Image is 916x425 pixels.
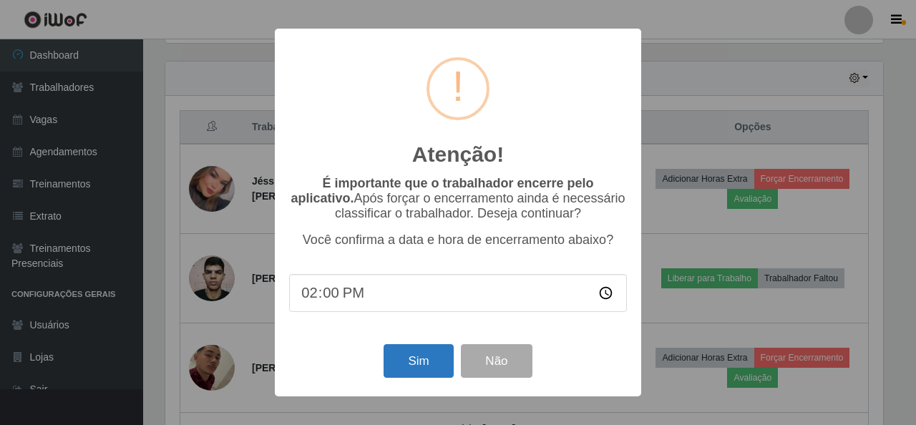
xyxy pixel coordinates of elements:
button: Sim [384,344,453,378]
button: Não [461,344,532,378]
p: Após forçar o encerramento ainda é necessário classificar o trabalhador. Deseja continuar? [289,176,627,221]
b: É importante que o trabalhador encerre pelo aplicativo. [291,176,593,205]
h2: Atenção! [412,142,504,167]
p: Você confirma a data e hora de encerramento abaixo? [289,233,627,248]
